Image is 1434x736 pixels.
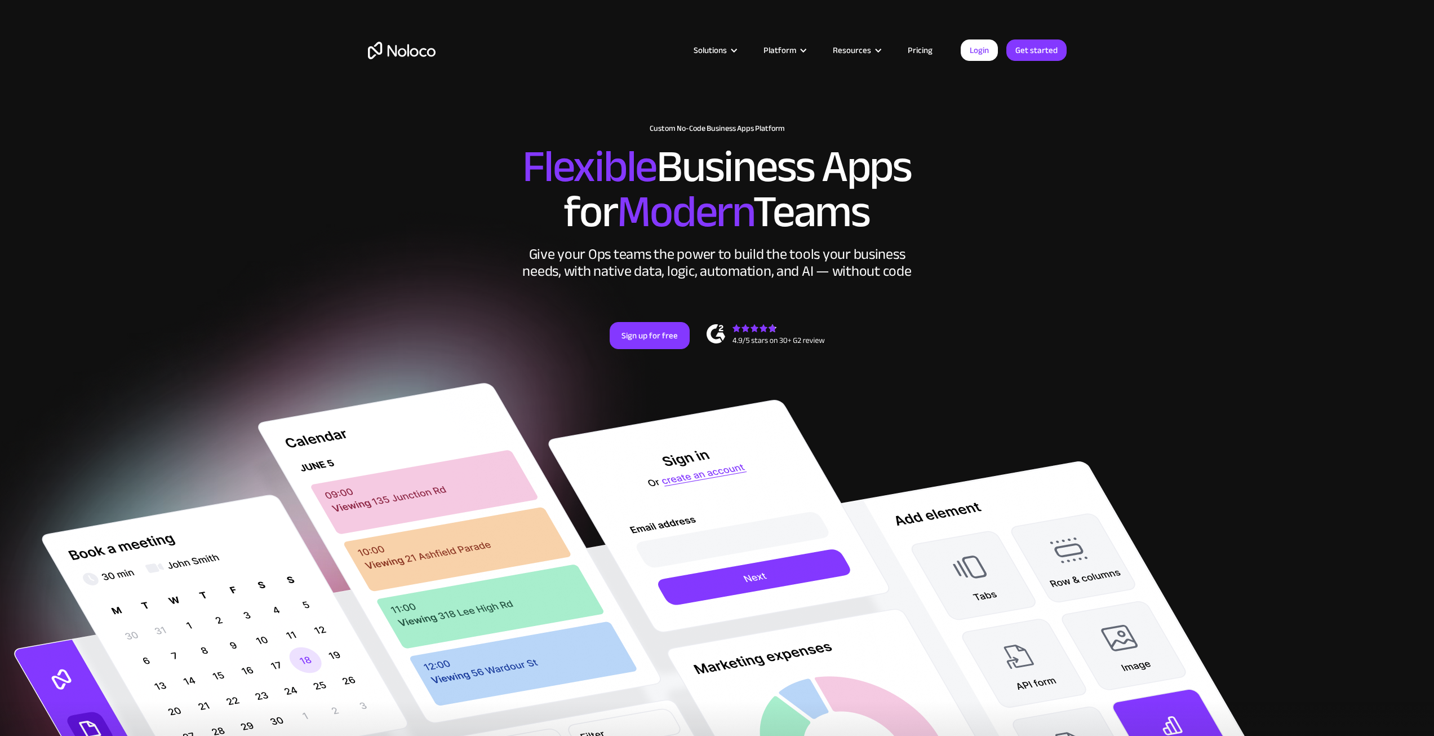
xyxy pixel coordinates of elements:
[961,39,998,61] a: Login
[763,43,796,58] div: Platform
[833,43,871,58] div: Resources
[368,124,1067,133] h1: Custom No-Code Business Apps Platform
[617,170,753,254] span: Modern
[680,43,749,58] div: Solutions
[894,43,947,58] a: Pricing
[520,246,914,280] div: Give your Ops teams the power to build the tools your business needs, with native data, logic, au...
[819,43,894,58] div: Resources
[368,144,1067,235] h2: Business Apps for Teams
[694,43,727,58] div: Solutions
[749,43,819,58] div: Platform
[368,42,436,59] a: home
[610,322,690,349] a: Sign up for free
[522,125,656,209] span: Flexible
[1006,39,1067,61] a: Get started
